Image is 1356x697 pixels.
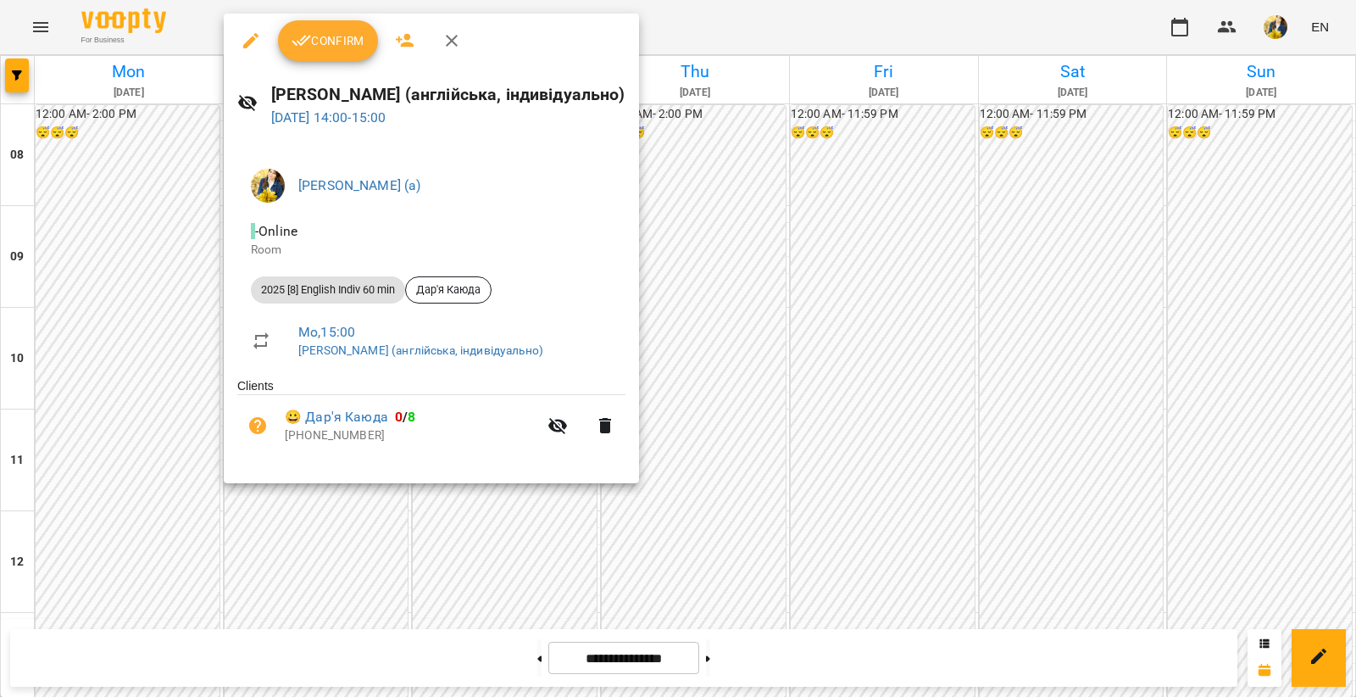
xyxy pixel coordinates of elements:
[251,169,285,203] img: edf558cdab4eea865065d2180bd167c9.jpg
[251,223,301,239] span: - Online
[298,324,355,340] a: Mo , 15:00
[405,276,492,304] div: Дар'я Каюда
[271,109,386,125] a: [DATE] 14:00-15:00
[237,405,278,446] button: Unpaid. Bill the attendance?
[298,343,543,357] a: [PERSON_NAME] (англійська, індивідуально)
[298,177,421,193] a: [PERSON_NAME] (а)
[395,409,415,425] b: /
[251,242,612,259] p: Room
[285,427,537,444] p: [PHONE_NUMBER]
[278,20,378,61] button: Confirm
[395,409,403,425] span: 0
[285,407,388,427] a: 😀 Дар'я Каюда
[408,409,415,425] span: 8
[271,81,625,108] h6: [PERSON_NAME] (англійська, індивідуально)
[292,31,364,51] span: Confirm
[237,377,625,462] ul: Clients
[251,282,405,298] span: 2025 [8] English Indiv 60 min
[406,282,491,298] span: Дар'я Каюда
